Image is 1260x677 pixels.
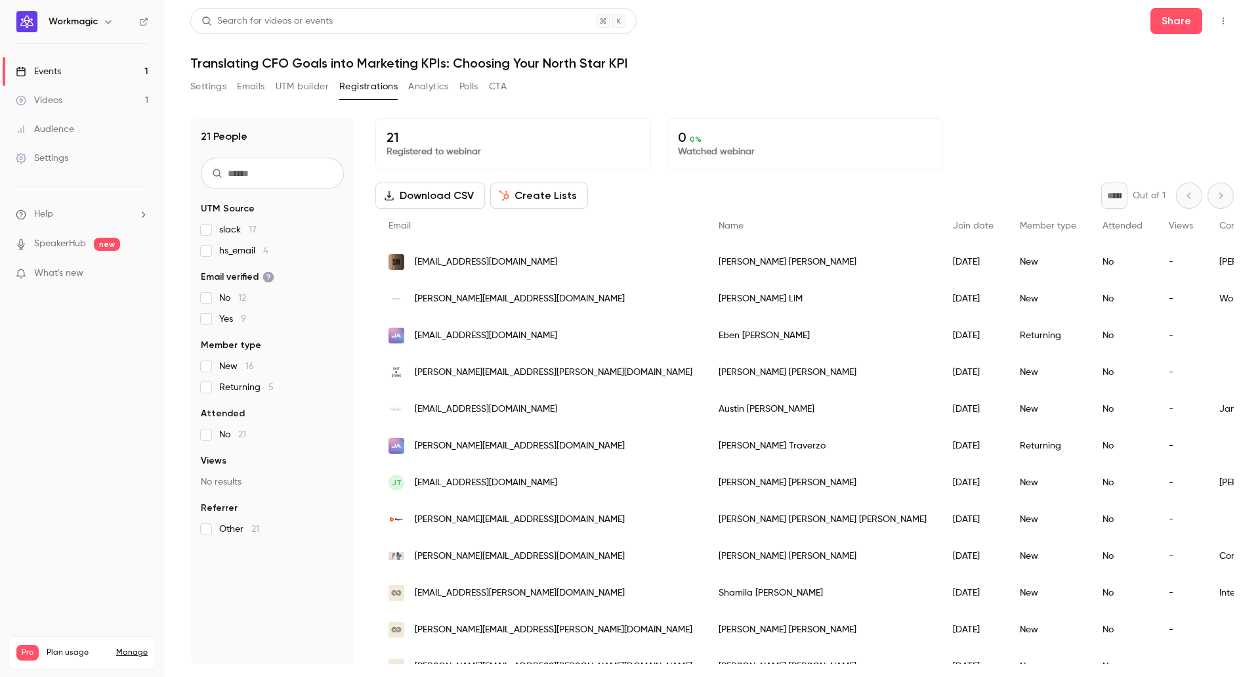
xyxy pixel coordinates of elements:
[201,407,245,420] span: Attended
[388,328,404,343] img: open.store
[719,221,744,230] span: Name
[705,575,940,611] div: Shamila [PERSON_NAME]
[276,76,329,97] button: UTM builder
[201,339,261,352] span: Member type
[251,525,259,534] span: 21
[237,76,264,97] button: Emails
[940,354,1007,391] div: [DATE]
[1156,354,1206,391] div: -
[705,317,940,354] div: Eben [PERSON_NAME]
[16,207,148,221] li: help-dropdown-opener
[940,575,1007,611] div: [DATE]
[1089,611,1156,648] div: No
[1156,317,1206,354] div: -
[705,464,940,501] div: [PERSON_NAME] [PERSON_NAME]
[219,381,274,394] span: Returning
[1156,611,1206,648] div: -
[34,267,83,280] span: What's new
[249,225,257,234] span: 17
[459,76,478,97] button: Polls
[268,383,274,392] span: 5
[388,622,404,638] img: integrabeautyinc.com
[1102,221,1143,230] span: Attended
[940,501,1007,538] div: [DATE]
[408,76,449,97] button: Analytics
[1089,244,1156,280] div: No
[415,476,557,490] span: [EMAIL_ADDRESS][DOMAIN_NAME]
[238,294,246,303] span: 12
[245,362,254,371] span: 16
[190,55,1234,71] h1: Translating CFO Goals into Marketing KPIs: Choosing Your North Star KPI
[1156,575,1206,611] div: -
[415,255,557,269] span: [EMAIL_ADDRESS][DOMAIN_NAME]
[116,647,148,658] a: Manage
[1007,538,1089,575] div: New
[201,454,226,468] span: Views
[1169,221,1193,230] span: Views
[940,538,1007,575] div: [DATE]
[339,76,398,97] button: Registrations
[1156,427,1206,464] div: -
[388,254,404,270] img: stevemadden.com
[201,129,247,144] h1: 21 People
[490,183,588,209] button: Create Lists
[1156,391,1206,427] div: -
[1089,575,1156,611] div: No
[940,427,1007,464] div: [DATE]
[1007,280,1089,317] div: New
[415,550,625,563] span: [PERSON_NAME][EMAIL_ADDRESS][DOMAIN_NAME]
[388,552,404,560] img: comfrt.com
[387,129,640,145] p: 21
[238,430,246,439] span: 21
[16,11,37,32] img: Workmagic
[1156,244,1206,280] div: -
[201,14,333,28] div: Search for videos or events
[201,202,255,215] span: UTM Source
[705,427,940,464] div: [PERSON_NAME] Traverzo
[263,246,268,255] span: 4
[1007,391,1089,427] div: New
[415,660,692,674] span: [PERSON_NAME][EMAIL_ADDRESS][PERSON_NAME][DOMAIN_NAME]
[953,221,994,230] span: Join date
[1089,391,1156,427] div: No
[1007,244,1089,280] div: New
[1007,501,1089,538] div: New
[219,523,259,536] span: Other
[1156,280,1206,317] div: -
[388,364,404,380] img: saltandstone.com
[1156,464,1206,501] div: -
[1089,317,1156,354] div: No
[678,145,931,158] p: Watched webinar
[16,645,39,661] span: Pro
[219,223,257,236] span: slack
[415,513,625,527] span: [PERSON_NAME][EMAIL_ADDRESS][DOMAIN_NAME]
[16,123,74,136] div: Audience
[1133,189,1165,202] p: Out of 1
[49,15,98,28] h6: Workmagic
[1007,575,1089,611] div: New
[1089,464,1156,501] div: No
[34,237,86,251] a: SpeakerHub
[1007,464,1089,501] div: New
[219,428,246,441] span: No
[388,401,404,417] img: januarydigital.com
[94,238,120,251] span: new
[940,611,1007,648] div: [DATE]
[47,647,108,658] span: Plan usage
[415,586,625,600] span: [EMAIL_ADDRESS][PERSON_NAME][DOMAIN_NAME]
[705,354,940,391] div: [PERSON_NAME] [PERSON_NAME]
[1089,354,1156,391] div: No
[388,438,404,454] img: open.store
[705,280,940,317] div: [PERSON_NAME] LIM
[415,403,557,416] span: [EMAIL_ADDRESS][DOMAIN_NAME]
[1156,538,1206,575] div: -
[219,244,268,257] span: hs_email
[705,611,940,648] div: [PERSON_NAME] [PERSON_NAME]
[1089,427,1156,464] div: No
[392,477,402,489] span: JT
[16,94,62,107] div: Videos
[133,268,148,280] iframe: Noticeable Trigger
[678,129,931,145] p: 0
[16,65,61,78] div: Events
[940,280,1007,317] div: [DATE]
